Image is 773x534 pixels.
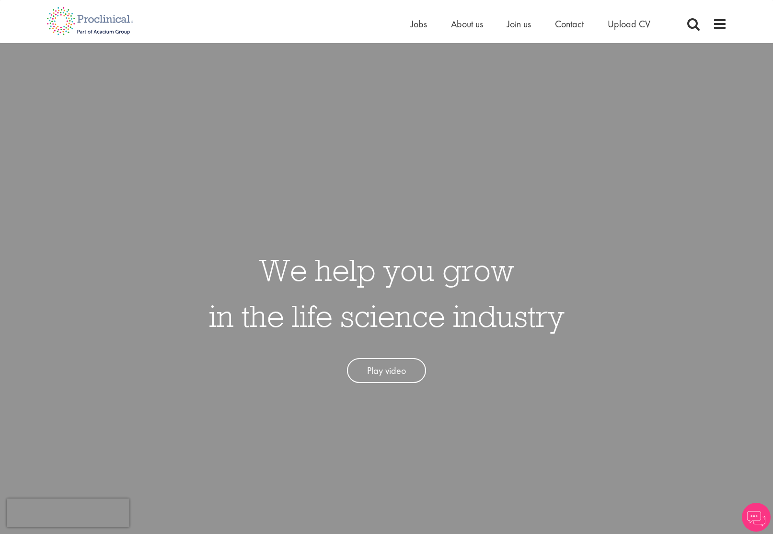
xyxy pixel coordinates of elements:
a: Play video [347,358,426,383]
h1: We help you grow in the life science industry [209,247,565,339]
a: Jobs [411,18,427,30]
a: Contact [555,18,584,30]
img: Chatbot [742,503,771,532]
a: About us [451,18,483,30]
a: Join us [507,18,531,30]
a: Upload CV [608,18,650,30]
